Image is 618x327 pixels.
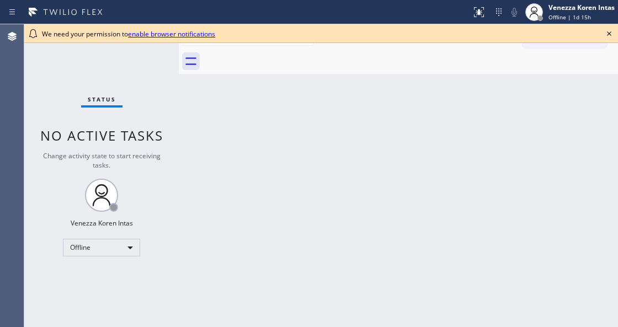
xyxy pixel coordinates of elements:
[71,218,133,228] div: Venezza Koren Intas
[507,4,522,20] button: Mute
[88,95,116,103] span: Status
[63,239,140,256] div: Offline
[42,29,215,39] span: We need your permission to
[43,151,161,170] span: Change activity state to start receiving tasks.
[548,3,615,12] div: Venezza Koren Intas
[128,29,215,39] a: enable browser notifications
[548,13,591,21] span: Offline | 1d 15h
[40,126,163,144] span: No active tasks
